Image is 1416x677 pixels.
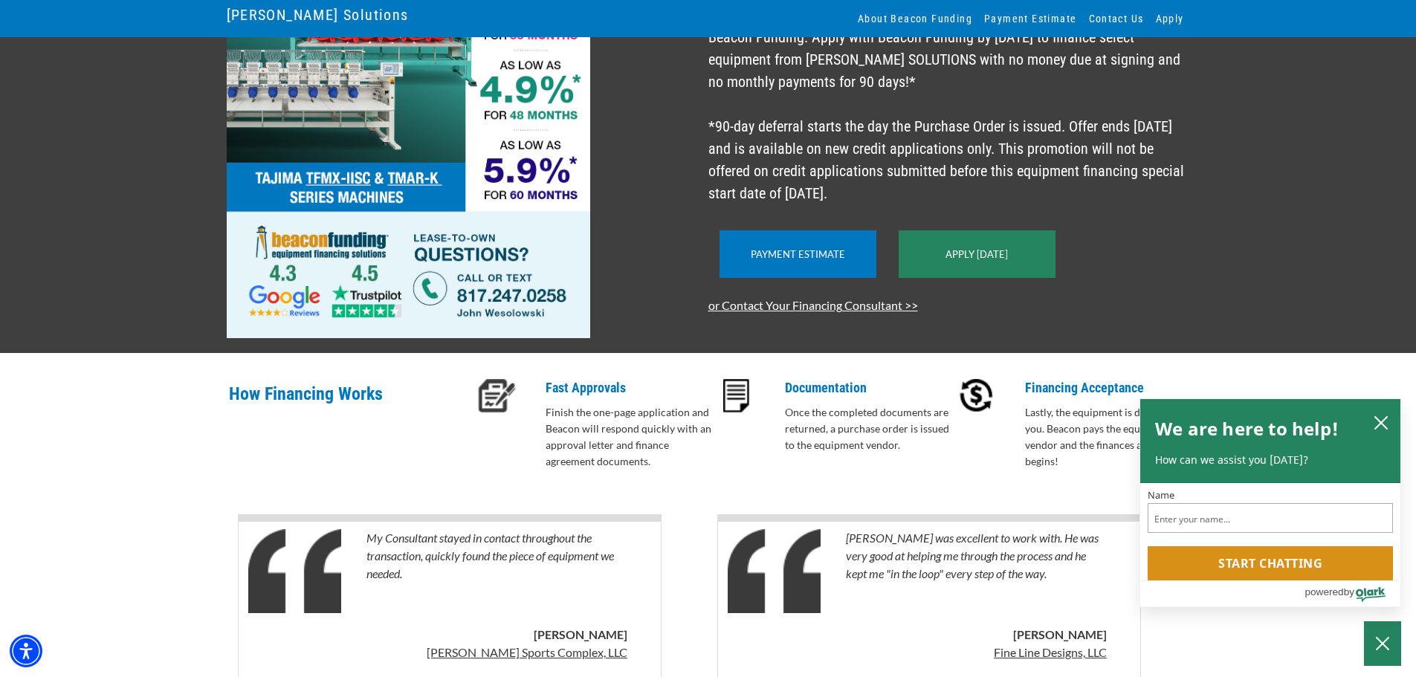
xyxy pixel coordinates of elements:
[708,298,918,312] a: or Contact Your Financing Consultant >>
[546,404,717,470] p: Finish the one-page application and Beacon will respond quickly with an approval letter and finan...
[994,644,1107,669] a: Fine Line Designs, LLC
[751,248,845,260] a: Payment Estimate
[1305,583,1343,601] span: powered
[1364,621,1401,666] button: Close Chatbox
[1155,414,1339,444] h2: We are here to help!
[366,529,627,618] p: My Consultant stayed in contact throughout the transaction, quickly found the piece of equipment ...
[227,2,409,27] a: [PERSON_NAME] Solutions
[1305,581,1400,606] a: Powered by Olark
[994,644,1107,661] p: Fine Line Designs, LLC
[478,379,516,412] img: Fast Approvals
[785,379,957,397] p: Documentation
[1025,379,1197,397] p: Financing Acceptance
[546,379,717,397] p: Fast Approvals
[723,379,749,412] img: Documentation
[945,248,1008,260] a: Apply [DATE]
[1369,412,1393,433] button: close chatbox
[1148,490,1393,500] label: Name
[728,529,821,613] img: Quotes
[785,404,957,453] p: Once the completed documents are returned, a purchase order is issued to the equipment vendor.
[248,529,341,613] img: Quotes
[1344,583,1354,601] span: by
[1139,398,1401,608] div: olark chatbox
[1013,627,1107,641] b: [PERSON_NAME]
[534,627,627,641] b: [PERSON_NAME]
[229,379,469,427] p: How Financing Works
[427,644,627,661] p: [PERSON_NAME] Sports Complex, LLC
[1148,503,1393,533] input: Name
[1025,404,1197,470] p: Lastly, the equipment is delivered to you. Beacon pays the equipment vendor and the finances agre...
[427,644,627,669] a: [PERSON_NAME] Sports Complex, LLC
[10,635,42,667] div: Accessibility Menu
[1155,453,1386,467] p: How can we assist you [DATE]?
[1148,546,1393,580] button: Start chatting
[846,529,1107,618] p: [PERSON_NAME] was excellent to work with. He was very good at helping me through the process and ...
